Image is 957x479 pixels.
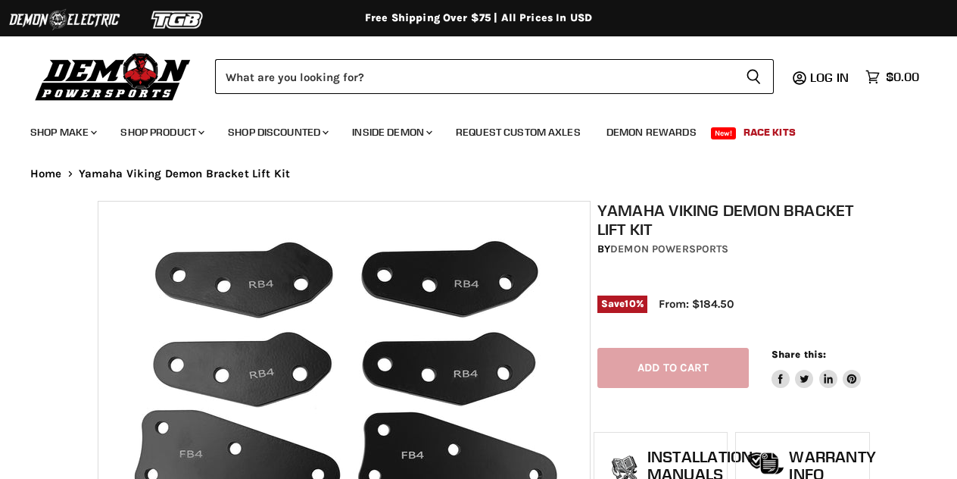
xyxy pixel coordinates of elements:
a: Log in [803,70,858,84]
img: warranty-icon.png [747,452,785,475]
a: Home [30,167,62,180]
a: Shop Discounted [217,117,338,148]
ul: Main menu [19,111,915,148]
h1: Yamaha Viking Demon Bracket Lift Kit [597,201,866,239]
a: Demon Rewards [595,117,708,148]
button: Search [734,59,774,94]
img: Demon Electric Logo 2 [8,5,121,34]
span: Save % [597,296,647,312]
aside: Share this: [772,348,862,388]
a: Shop Make [19,117,106,148]
span: 10 [625,298,635,309]
input: Search [215,59,734,94]
form: Product [215,59,774,94]
a: Inside Demon [341,117,441,148]
a: Race Kits [732,117,807,148]
span: New! [711,127,737,139]
img: TGB Logo 2 [121,5,235,34]
div: by [597,241,866,258]
span: From: $184.50 [659,297,734,311]
a: Demon Powersports [610,243,728,255]
a: Request Custom Axles [444,117,592,148]
a: Shop Product [109,117,214,148]
span: $0.00 [886,70,919,84]
span: Log in [810,70,849,85]
span: Yamaha Viking Demon Bracket Lift Kit [79,167,290,180]
a: $0.00 [858,66,927,88]
span: Share this: [772,349,826,360]
img: Demon Powersports [30,49,196,103]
